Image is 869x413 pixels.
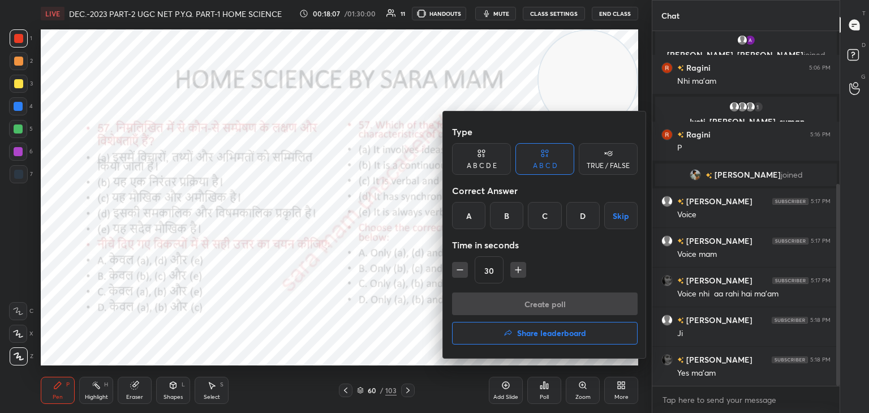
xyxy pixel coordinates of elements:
div: A B C D E [467,162,497,169]
h4: Share leaderboard [517,329,586,337]
div: Correct Answer [452,179,638,202]
button: Share leaderboard [452,322,638,345]
div: TRUE / FALSE [587,162,630,169]
button: Skip [604,202,638,229]
div: B [490,202,523,229]
div: A B C D [533,162,557,169]
div: Type [452,121,638,143]
div: D [566,202,600,229]
div: A [452,202,485,229]
div: Time in seconds [452,234,638,256]
div: C [528,202,561,229]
